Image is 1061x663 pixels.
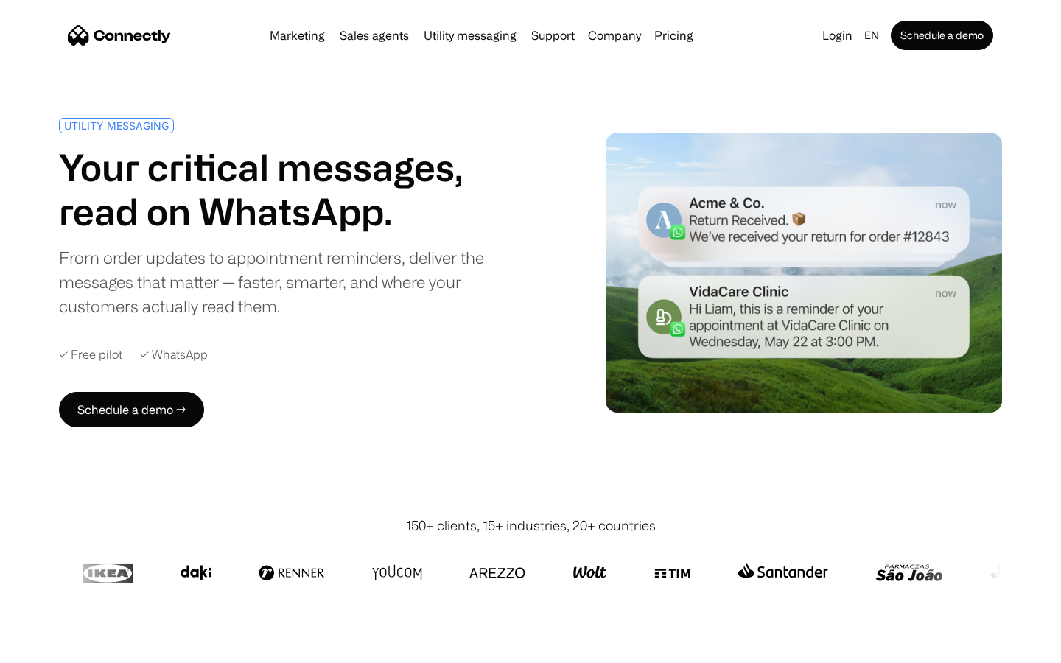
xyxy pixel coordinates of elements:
a: Support [525,29,581,41]
div: From order updates to appointment reminders, deliver the messages that matter — faster, smarter, ... [59,245,525,318]
a: Marketing [264,29,331,41]
a: Utility messaging [418,29,522,41]
a: Login [816,25,858,46]
div: ✓ Free pilot [59,348,122,362]
div: 150+ clients, 15+ industries, 20+ countries [406,516,656,536]
a: Schedule a demo [891,21,993,50]
a: Schedule a demo → [59,392,204,427]
a: Pricing [648,29,699,41]
div: UTILITY MESSAGING [64,120,169,131]
div: en [864,25,879,46]
h1: Your critical messages, read on WhatsApp. [59,145,525,234]
a: Sales agents [334,29,415,41]
div: Company [588,25,641,46]
div: ✓ WhatsApp [140,348,208,362]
